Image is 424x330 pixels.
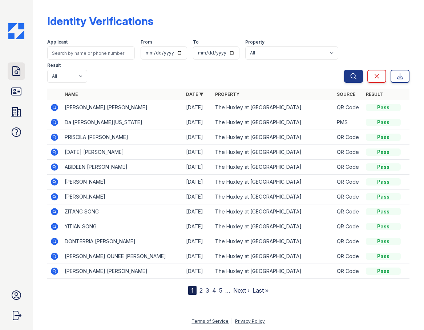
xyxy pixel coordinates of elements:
td: The Huxley at [GEOGRAPHIC_DATA] [212,264,334,279]
td: [PERSON_NAME] [PERSON_NAME] [62,264,183,279]
label: Property [245,39,265,45]
td: QR Code [334,219,363,234]
a: Terms of Service [191,318,229,324]
td: QR Code [334,190,363,204]
img: CE_Icon_Blue-c292c112584629df590d857e76928e9f676e5b41ef8f769ba2f05ee15b207248.png [8,23,24,39]
div: Pass [366,163,401,171]
td: The Huxley at [GEOGRAPHIC_DATA] [212,175,334,190]
td: The Huxley at [GEOGRAPHIC_DATA] [212,100,334,115]
td: The Huxley at [GEOGRAPHIC_DATA] [212,249,334,264]
td: [DATE] [183,204,212,219]
td: [DATE] [PERSON_NAME] [62,145,183,160]
td: PMS [334,115,363,130]
td: [DATE] [183,100,212,115]
a: 4 [212,287,216,294]
td: [DATE] [183,234,212,249]
td: The Huxley at [GEOGRAPHIC_DATA] [212,160,334,175]
a: Source [337,91,355,97]
div: Pass [366,178,401,186]
a: Privacy Policy [235,318,265,324]
div: Pass [366,119,401,126]
td: [DATE] [183,249,212,264]
label: Applicant [47,39,68,45]
label: From [141,39,152,45]
a: Date ▼ [186,91,203,97]
div: | [231,318,233,324]
td: QR Code [334,234,363,249]
td: DONTERRIA [PERSON_NAME] [62,234,183,249]
div: Pass [366,134,401,141]
td: [PERSON_NAME] [62,190,183,204]
td: The Huxley at [GEOGRAPHIC_DATA] [212,219,334,234]
td: QR Code [334,249,363,264]
td: QR Code [334,264,363,279]
div: Pass [366,104,401,111]
td: The Huxley at [GEOGRAPHIC_DATA] [212,190,334,204]
td: [DATE] [183,264,212,279]
td: Da [PERSON_NAME][US_STATE] [62,115,183,130]
div: Pass [366,193,401,200]
a: 3 [206,287,209,294]
input: Search by name or phone number [47,46,135,60]
td: QR Code [334,145,363,160]
td: PRISCILA [PERSON_NAME] [62,130,183,145]
td: [DATE] [183,219,212,234]
td: [DATE] [183,115,212,130]
td: [DATE] [183,145,212,160]
td: The Huxley at [GEOGRAPHIC_DATA] [212,145,334,160]
div: Identity Verifications [47,15,153,28]
a: Last » [253,287,268,294]
a: 5 [219,287,222,294]
td: ZITANG SONG [62,204,183,219]
td: QR Code [334,175,363,190]
td: QR Code [334,130,363,145]
td: [DATE] [183,160,212,175]
div: Pass [366,148,401,156]
div: 1 [188,286,197,295]
div: Pass [366,238,401,245]
td: The Huxley at [GEOGRAPHIC_DATA] [212,130,334,145]
td: ABIDEEN [PERSON_NAME] [62,160,183,175]
div: Pass [366,253,401,260]
a: Result [366,91,383,97]
span: … [225,286,230,295]
td: [PERSON_NAME] [PERSON_NAME] [62,100,183,115]
label: Result [47,62,61,68]
td: [DATE] [183,130,212,145]
td: [DATE] [183,175,212,190]
td: [PERSON_NAME] QUNEE [PERSON_NAME] [62,249,183,264]
td: QR Code [334,204,363,219]
td: QR Code [334,100,363,115]
div: Pass [366,208,401,215]
td: QR Code [334,160,363,175]
div: Pass [366,223,401,230]
td: YITIAN SONG [62,219,183,234]
td: The Huxley at [GEOGRAPHIC_DATA] [212,204,334,219]
a: Next › [233,287,250,294]
label: To [193,39,199,45]
div: Pass [366,268,401,275]
a: Property [215,91,239,97]
td: [PERSON_NAME] [62,175,183,190]
a: 2 [199,287,203,294]
a: Name [65,91,78,97]
td: The Huxley at [GEOGRAPHIC_DATA] [212,234,334,249]
td: [DATE] [183,190,212,204]
td: The Huxley at [GEOGRAPHIC_DATA] [212,115,334,130]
